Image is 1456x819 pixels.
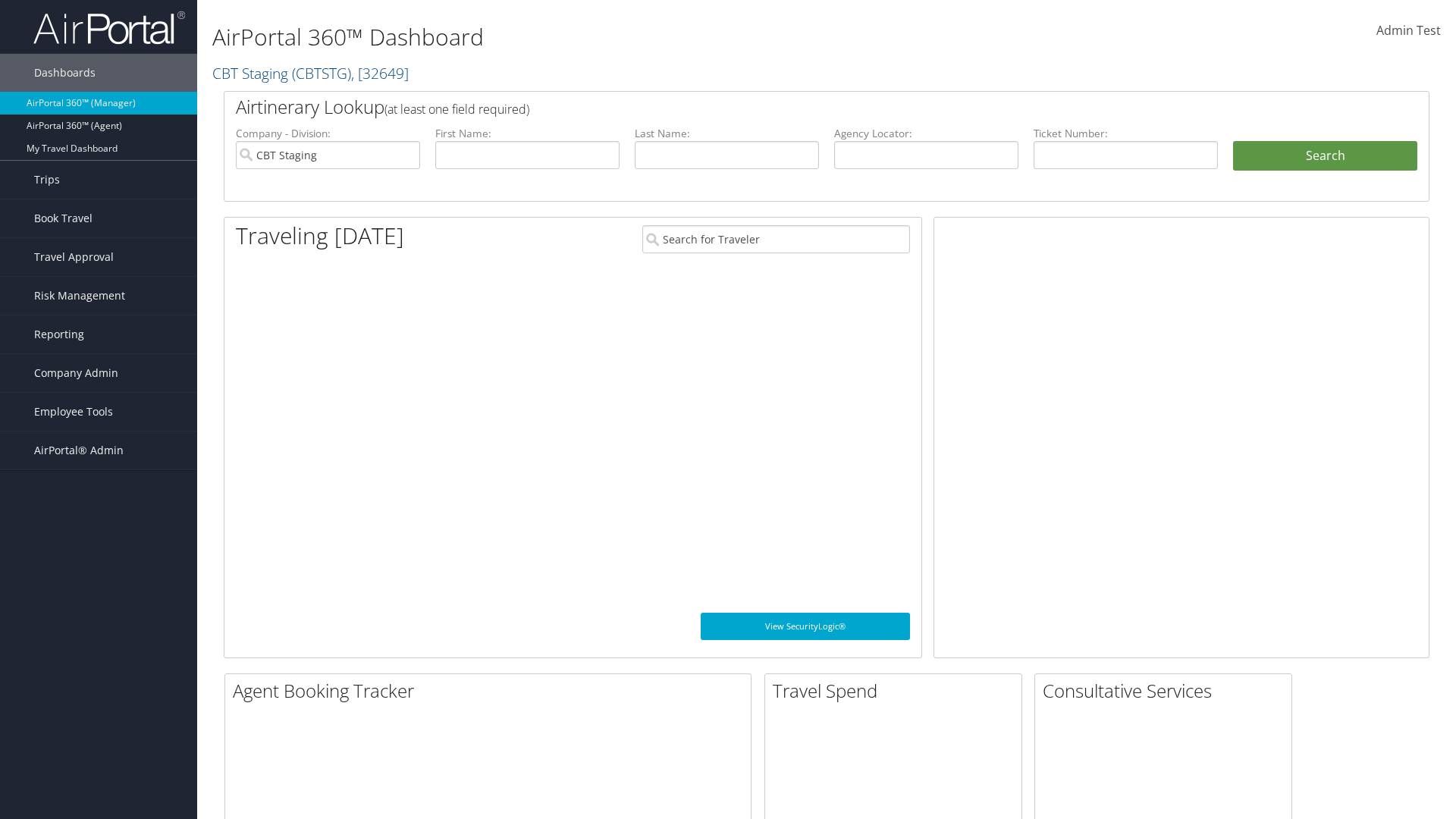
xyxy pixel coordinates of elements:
label: First Name: [435,126,620,141]
label: Agency Locator: [834,126,1018,141]
span: Trips [34,161,60,199]
span: , [ 32649 ] [351,63,409,83]
label: Company - Division: [236,126,420,141]
h1: AirPortal 360™ Dashboard [212,21,1031,53]
button: Search [1233,141,1417,171]
img: airportal-logo.png [33,10,185,45]
label: Last Name: [635,126,819,141]
h1: Traveling [DATE] [236,220,404,252]
input: Search for Traveler [642,225,910,253]
span: AirPortal® Admin [34,431,124,469]
a: View SecurityLogic® [701,613,910,640]
span: Company Admin [34,354,118,392]
span: Dashboards [34,54,96,92]
label: Ticket Number: [1034,126,1218,141]
a: CBT Staging [212,63,409,83]
span: Admin Test [1376,22,1441,39]
h2: Agent Booking Tracker [233,678,751,704]
span: Travel Approval [34,238,114,276]
span: Risk Management [34,277,125,315]
span: ( CBTSTG ) [292,63,351,83]
span: (at least one field required) [384,101,529,118]
a: Admin Test [1376,8,1441,55]
h2: Travel Spend [773,678,1021,704]
h2: Consultative Services [1043,678,1291,704]
span: Employee Tools [34,393,113,431]
h2: Airtinerary Lookup [236,94,1317,120]
span: Book Travel [34,199,93,237]
span: Reporting [34,315,84,353]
